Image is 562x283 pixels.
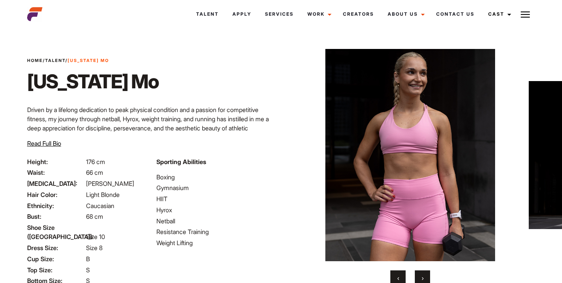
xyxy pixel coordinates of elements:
a: Talent [189,4,226,24]
span: Next [422,274,424,282]
img: cropped-aefm-brand-fav-22-square.png [27,7,42,22]
a: About Us [381,4,429,24]
span: Caucasian [86,202,114,210]
span: 68 cm [86,213,103,220]
li: Hyrox [156,205,276,215]
li: Netball [156,216,276,226]
a: Work [300,4,336,24]
span: Waist: [27,168,84,177]
span: Ethnicity: [27,201,84,210]
a: Apply [226,4,258,24]
h1: [US_STATE] Mo [27,70,159,93]
span: Size 8 [86,244,102,252]
a: Home [27,58,43,63]
span: Cup Size: [27,254,84,263]
span: [PERSON_NAME] [86,180,134,187]
span: / / [27,57,109,64]
span: Light Blonde [86,191,120,198]
span: Previous [397,274,399,282]
li: Resistance Training [156,227,276,236]
span: S [86,266,90,274]
span: Size 10 [86,233,105,241]
p: Driven by a lifelong dedication to peak physical condition and a passion for competitive fitness,... [27,105,276,179]
li: Boxing [156,172,276,182]
a: Cast [481,4,516,24]
span: Height: [27,157,84,166]
img: Burger icon [521,10,530,19]
a: Talent [45,58,65,63]
span: [MEDICAL_DATA]: [27,179,84,188]
strong: [US_STATE] Mo [68,58,109,63]
span: Hair Color: [27,190,84,199]
span: Read Full Bio [27,140,61,147]
span: Shoe Size ([GEOGRAPHIC_DATA]): [27,223,84,241]
strong: Sporting Abilities [156,158,206,166]
a: Services [258,4,300,24]
span: Top Size: [27,265,84,275]
li: Weight Lifting [156,238,276,247]
a: Creators [336,4,381,24]
span: B [86,255,90,263]
span: 176 cm [86,158,105,166]
li: Gymnasium [156,183,276,192]
button: Read Full Bio [27,139,61,148]
li: HIIT [156,194,276,203]
span: Bust: [27,212,84,221]
a: Contact Us [429,4,481,24]
span: 66 cm [86,169,103,176]
span: Dress Size: [27,243,84,252]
